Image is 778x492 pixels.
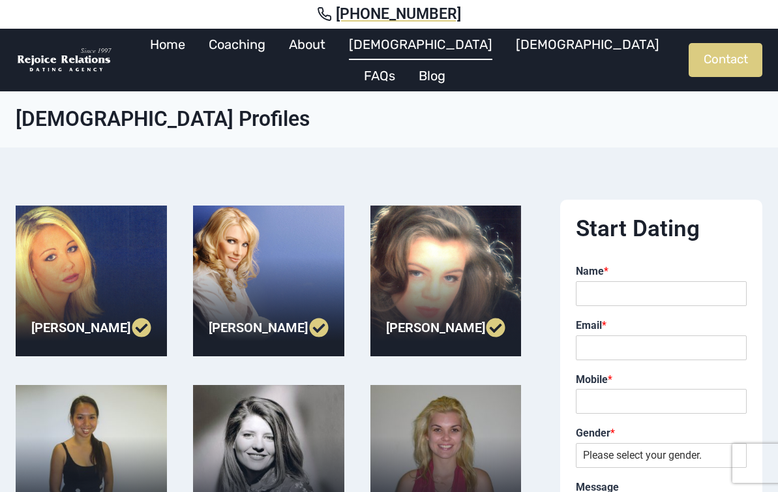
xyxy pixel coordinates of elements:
[120,29,689,91] nav: Primary
[277,29,337,60] a: About
[336,5,461,23] span: [PHONE_NUMBER]
[197,29,277,60] a: Coaching
[576,215,747,243] h2: Start Dating
[576,427,747,440] label: Gender
[576,265,747,279] label: Name
[689,43,762,77] a: Contact
[576,389,747,414] input: Mobile
[16,47,113,74] img: Rejoice Relations
[407,60,457,91] a: Blog
[352,60,407,91] a: FAQs
[16,5,762,23] a: [PHONE_NUMBER]
[504,29,671,60] a: [DEMOGRAPHIC_DATA]
[138,29,197,60] a: Home
[337,29,504,60] a: [DEMOGRAPHIC_DATA]
[576,373,747,387] label: Mobile
[576,319,747,333] label: Email
[16,107,762,132] h1: [DEMOGRAPHIC_DATA] Profiles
